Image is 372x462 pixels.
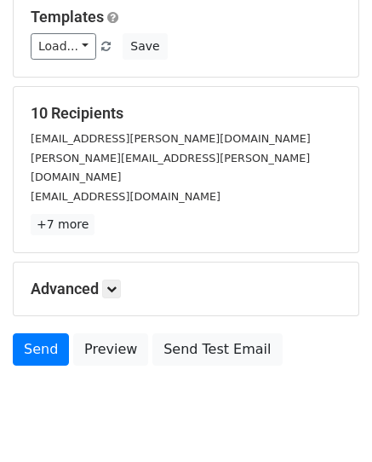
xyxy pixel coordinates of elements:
[73,333,148,366] a: Preview
[31,152,310,184] small: [PERSON_NAME][EMAIL_ADDRESS][PERSON_NAME][DOMAIN_NAME]
[31,190,220,203] small: [EMAIL_ADDRESS][DOMAIN_NAME]
[287,380,372,462] div: Widget de chat
[31,280,341,298] h5: Advanced
[13,333,69,366] a: Send
[31,8,104,26] a: Templates
[31,33,96,60] a: Load...
[287,380,372,462] iframe: Chat Widget
[31,104,341,123] h5: 10 Recipients
[31,214,94,235] a: +7 more
[123,33,167,60] button: Save
[152,333,282,366] a: Send Test Email
[31,132,311,145] small: [EMAIL_ADDRESS][PERSON_NAME][DOMAIN_NAME]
